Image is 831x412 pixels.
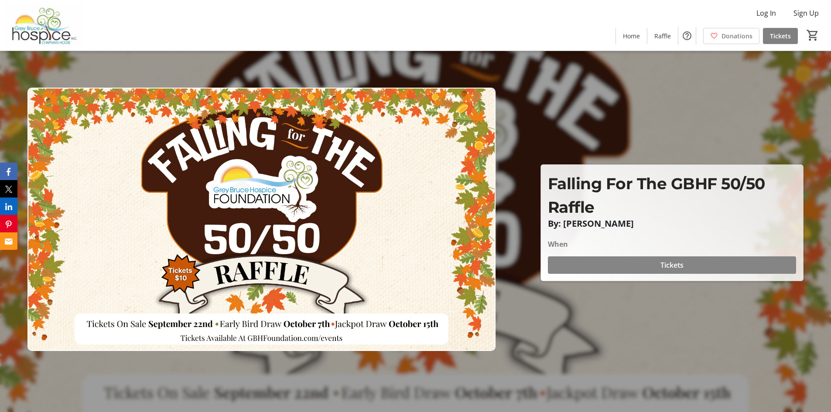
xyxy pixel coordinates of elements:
a: Tickets [763,28,798,44]
button: Sign Up [787,6,826,20]
img: Grey Bruce Hospice's Logo [5,3,83,47]
a: Raffle [647,28,678,44]
button: Tickets [548,256,796,274]
a: Donations [703,28,759,44]
span: Log In [756,8,776,18]
a: Home [616,28,647,44]
div: When [548,239,568,249]
span: Falling For The GBHF 50/50 Raffle [548,174,765,217]
button: Log In [749,6,783,20]
span: Sign Up [793,8,819,18]
button: Help [678,27,696,44]
span: Home [623,31,640,41]
span: Tickets [770,31,791,41]
img: Campaign CTA Media Photo [27,88,496,351]
span: Donations [722,31,752,41]
p: By: [PERSON_NAME] [548,219,796,228]
span: Raffle [654,31,671,41]
span: Tickets [660,260,684,270]
button: Cart [805,27,821,43]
